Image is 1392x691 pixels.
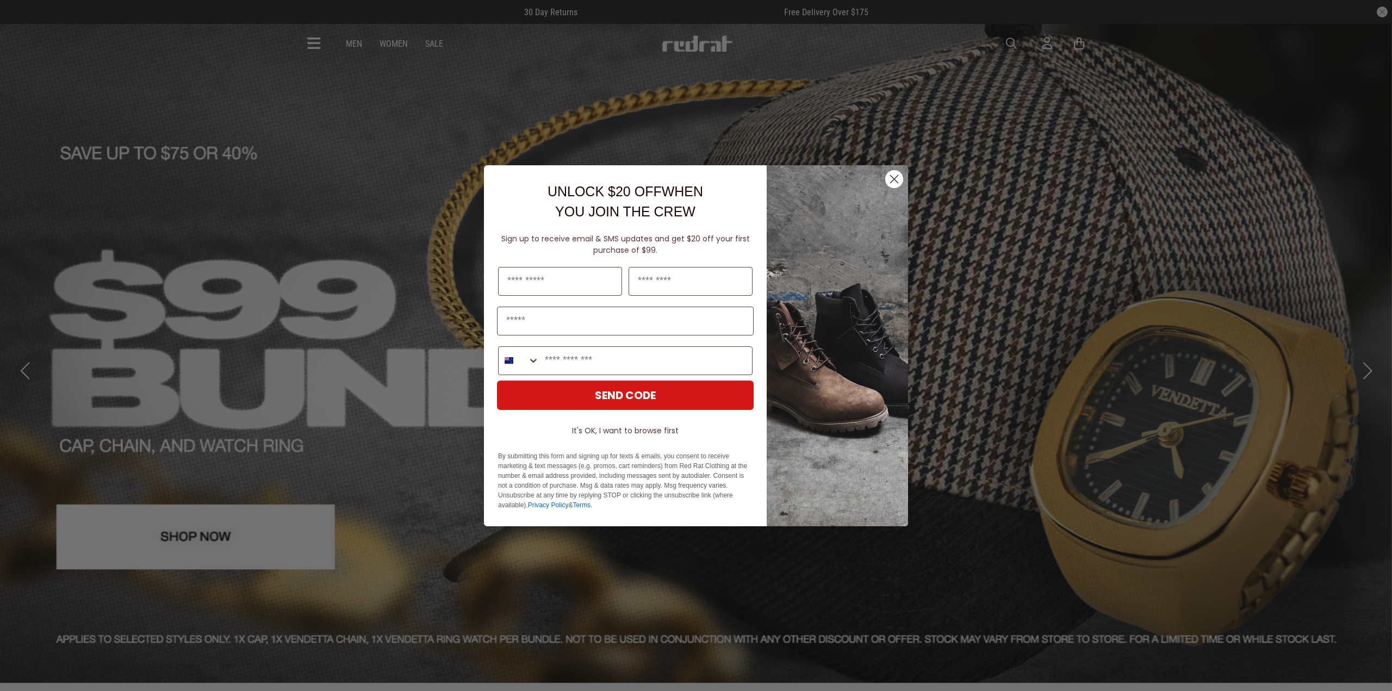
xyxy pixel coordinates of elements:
span: YOU JOIN THE CREW [555,204,695,219]
button: Close dialog [885,170,904,189]
p: By submitting this form and signing up for texts & emails, you consent to receive marketing & tex... [498,451,753,510]
button: Search Countries [499,347,539,375]
span: UNLOCK $20 OFF [548,184,662,199]
input: Email [497,307,754,335]
a: Privacy Policy [528,501,569,509]
img: New Zealand [505,356,513,365]
span: WHEN [662,184,703,199]
button: SEND CODE [497,381,754,410]
input: First Name [498,267,622,296]
img: f7662613-148e-4c88-9575-6c6b5b55a647.jpeg [767,165,908,526]
a: Terms [573,501,591,509]
span: Sign up to receive email & SMS updates and get $20 off your first purchase of $99. [501,233,750,256]
button: Open LiveChat chat widget [9,4,41,37]
button: It's OK, I want to browse first [497,421,754,440]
